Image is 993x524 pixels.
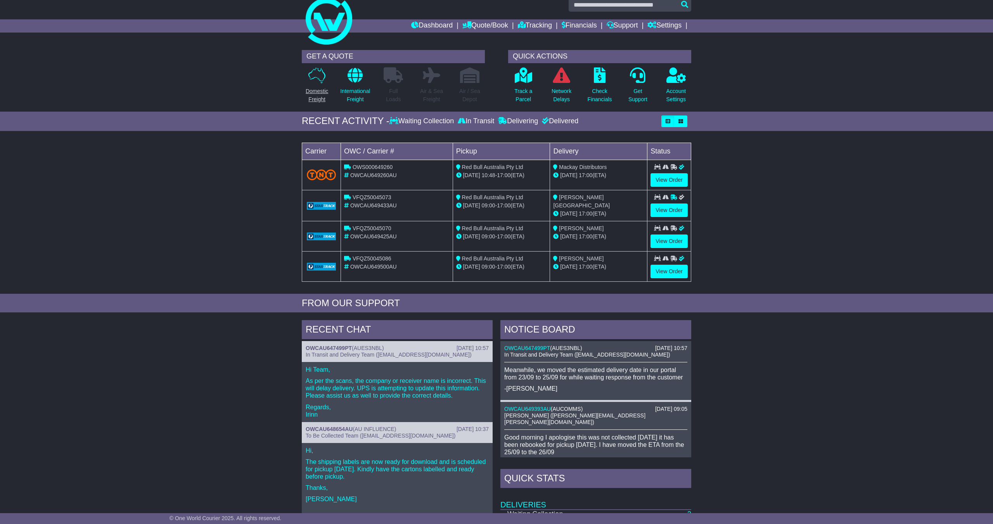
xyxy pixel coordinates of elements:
[628,67,648,108] a: GetSupport
[500,320,691,341] div: NOTICE BOARD
[687,510,691,518] a: 2
[551,67,572,108] a: NetworkDelays
[353,255,391,262] span: VFQZ50045086
[562,19,597,33] a: Financials
[306,447,489,454] p: Hi,
[579,210,592,217] span: 17:00
[482,233,495,240] span: 09:00
[514,67,533,108] a: Track aParcel
[497,233,510,240] span: 17:00
[647,19,682,33] a: Settings
[504,366,687,381] p: Meanwhile, we moved the estimated delivery date in our portal from 23/09 to 25/09 for while waiti...
[306,345,352,351] a: OWCAU647499PT
[518,19,552,33] a: Tracking
[306,484,489,491] p: Thanks,
[559,255,604,262] span: [PERSON_NAME]
[453,143,550,160] td: Pickup
[497,202,510,209] span: 17:00
[306,426,489,433] div: ( )
[650,173,688,187] a: View Order
[463,172,480,178] span: [DATE]
[456,263,547,271] div: - (ETA)
[306,433,455,439] span: To Be Collected Team ([EMAIL_ADDRESS][DOMAIN_NAME])
[307,169,336,180] img: TNT_Domestic.png
[170,515,282,521] span: © One World Courier 2025. All rights reserved.
[459,87,480,103] p: Air / Sea Depot
[463,233,480,240] span: [DATE]
[457,426,489,433] div: [DATE] 10:37
[307,263,336,271] img: GetCarrierServiceLogo
[553,406,581,412] span: AUCOMMS
[552,345,580,351] span: AUES3NBL
[302,115,389,127] div: RECENT ACTIVITY -
[650,265,688,278] a: View Order
[350,264,397,270] span: OWCAU649500AU
[353,225,391,231] span: VFQZ50045070
[655,345,687,352] div: [DATE] 10:57
[607,19,638,33] a: Support
[306,495,489,503] p: [PERSON_NAME]
[482,172,495,178] span: 10:48
[588,87,612,103] p: Check Financials
[456,171,547,179] div: - (ETA)
[504,406,687,412] div: ( )
[355,426,394,432] span: AU INFLUENCE
[553,171,644,179] div: (ETA)
[462,164,523,170] span: Red Bull Australia Pty Ltd
[457,345,489,352] div: [DATE] 10:57
[579,172,592,178] span: 17:00
[462,194,523,200] span: Red Bull Australia Pty Ltd
[504,345,550,351] a: OWCAU647499PT
[504,385,687,392] p: -[PERSON_NAME]
[384,87,403,103] p: Full Loads
[306,345,489,352] div: ( )
[463,264,480,270] span: [DATE]
[389,117,456,126] div: Waiting Collection
[504,352,670,358] span: In Transit and Delivery Team ([EMAIL_ADDRESS][DOMAIN_NAME])
[420,87,443,103] p: Air & Sea Freight
[350,172,397,178] span: OWCAU649260AU
[456,233,547,241] div: - (ETA)
[553,194,610,209] span: [PERSON_NAME][GEOGRAPHIC_DATA]
[666,67,687,108] a: AccountSettings
[411,19,453,33] a: Dashboard
[560,264,577,270] span: [DATE]
[647,143,691,160] td: Status
[462,225,523,231] span: Red Bull Australia Pty Ltd
[650,234,688,248] a: View Order
[514,87,532,103] p: Track a Parcel
[305,67,329,108] a: DomesticFreight
[456,202,547,210] div: - (ETA)
[553,210,644,218] div: (ETA)
[540,117,578,126] div: Delivered
[302,143,341,160] td: Carrier
[353,164,393,170] span: OWS000649260
[553,263,644,271] div: (ETA)
[550,143,647,160] td: Delivery
[306,87,328,103] p: Domestic Freight
[552,87,571,103] p: Network Delays
[302,320,493,341] div: RECENT CHAT
[497,264,510,270] span: 17:00
[553,233,644,241] div: (ETA)
[500,469,691,490] div: Quick Stats
[666,87,686,103] p: Account Settings
[579,264,592,270] span: 17:00
[560,233,577,240] span: [DATE]
[500,490,691,510] td: Deliveries
[504,406,551,412] a: OWCAU649393AU
[482,264,495,270] span: 09:00
[350,202,397,209] span: OWCAU649433AU
[306,458,489,481] p: The shipping labels are now ready for download and is scheduled for pickup [DATE]. Kindly have th...
[302,50,485,63] div: GET A QUOTE
[497,172,510,178] span: 17:00
[508,50,691,63] div: QUICK ACTIONS
[504,345,687,352] div: ( )
[559,225,604,231] span: [PERSON_NAME]
[306,426,353,432] a: OWCAU648654AU
[350,233,397,240] span: OWCAU649425AU
[500,510,612,519] td: Waiting Collection
[340,87,370,103] p: International Freight
[456,117,496,126] div: In Transit
[587,67,612,108] a: CheckFinancials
